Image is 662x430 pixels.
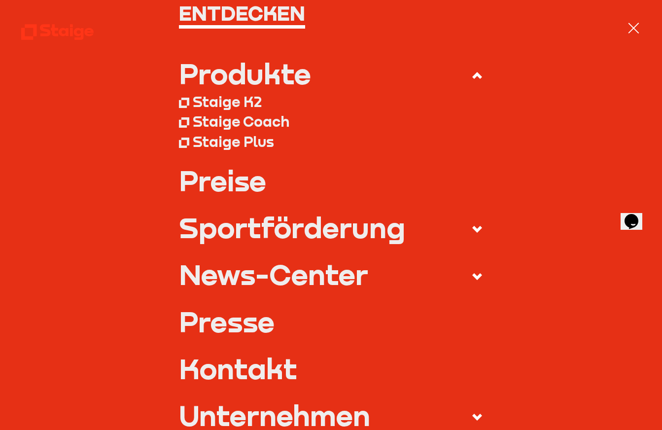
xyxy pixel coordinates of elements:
[179,401,370,429] div: Unternehmen
[179,92,484,112] a: Staige K2
[193,133,274,151] div: Staige Plus
[621,200,652,230] iframe: chat widget
[179,59,311,87] div: Produkte
[193,93,262,111] div: Staige K2
[179,260,368,288] div: News-Center
[179,307,484,335] a: Presse
[179,354,484,382] a: Kontakt
[179,132,484,152] a: Staige Plus
[193,113,289,131] div: Staige Coach
[179,166,484,194] a: Preise
[179,112,484,132] a: Staige Coach
[179,213,405,241] div: Sportförderung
